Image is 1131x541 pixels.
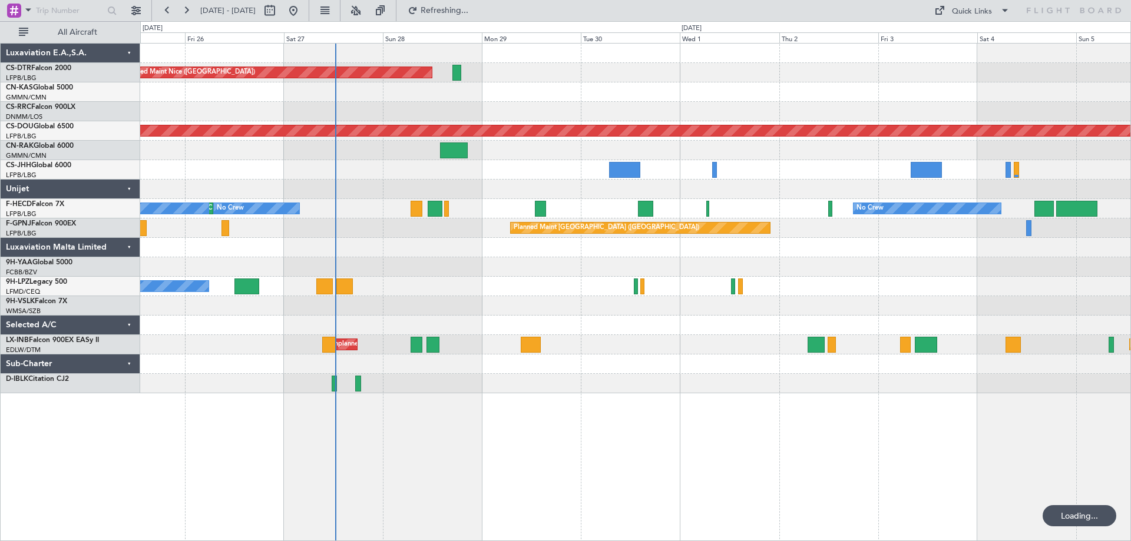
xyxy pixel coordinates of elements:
[402,1,473,20] button: Refreshing...
[6,268,37,277] a: FCBB/BZV
[284,32,383,43] div: Sat 27
[6,307,41,316] a: WMSA/SZB
[680,32,779,43] div: Wed 1
[6,84,33,91] span: CN-KAS
[482,32,581,43] div: Mon 29
[6,337,29,344] span: LX-INB
[200,5,256,16] span: [DATE] - [DATE]
[581,32,680,43] div: Tue 30
[514,219,699,237] div: Planned Maint [GEOGRAPHIC_DATA] ([GEOGRAPHIC_DATA])
[6,162,71,169] a: CS-JHHGlobal 6000
[124,64,255,81] div: Planned Maint Nice ([GEOGRAPHIC_DATA])
[6,104,31,111] span: CS-RRC
[6,201,32,208] span: F-HECD
[6,259,72,266] a: 9H-YAAGlobal 5000
[682,24,702,34] div: [DATE]
[6,278,67,286] a: 9H-LPZLegacy 500
[185,32,284,43] div: Fri 26
[6,278,29,286] span: 9H-LPZ
[31,28,124,36] span: All Aircraft
[383,32,482,43] div: Sun 28
[6,229,37,238] a: LFPB/LBG
[1043,505,1116,526] div: Loading...
[420,6,469,15] span: Refreshing...
[6,93,47,102] a: GMMN/CMN
[6,162,31,169] span: CS-JHH
[878,32,977,43] div: Fri 3
[6,142,34,150] span: CN-RAK
[6,84,73,91] a: CN-KASGlobal 5000
[6,287,40,296] a: LFMD/CEQ
[6,210,37,218] a: LFPB/LBG
[6,65,31,72] span: CS-DTR
[6,337,99,344] a: LX-INBFalcon 900EX EASy II
[779,32,878,43] div: Thu 2
[6,298,67,305] a: 9H-VSLKFalcon 7X
[6,171,37,180] a: LFPB/LBG
[6,123,34,130] span: CS-DOU
[6,123,74,130] a: CS-DOUGlobal 6500
[6,151,47,160] a: GMMN/CMN
[952,6,992,18] div: Quick Links
[977,32,1076,43] div: Sat 4
[13,23,128,42] button: All Aircraft
[6,298,35,305] span: 9H-VSLK
[6,74,37,82] a: LFPB/LBG
[6,259,32,266] span: 9H-YAA
[6,132,37,141] a: LFPB/LBG
[6,65,71,72] a: CS-DTRFalcon 2000
[6,142,74,150] a: CN-RAKGlobal 6000
[6,104,75,111] a: CS-RRCFalcon 900LX
[856,200,884,217] div: No Crew
[143,24,163,34] div: [DATE]
[6,220,31,227] span: F-GPNJ
[6,220,76,227] a: F-GPNJFalcon 900EX
[217,200,244,217] div: No Crew
[36,2,104,19] input: Trip Number
[928,1,1016,20] button: Quick Links
[6,376,69,383] a: D-IBLKCitation CJ2
[6,376,28,383] span: D-IBLK
[6,112,42,121] a: DNMM/LOS
[6,346,41,354] a: EDLW/DTM
[6,201,64,208] a: F-HECDFalcon 7X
